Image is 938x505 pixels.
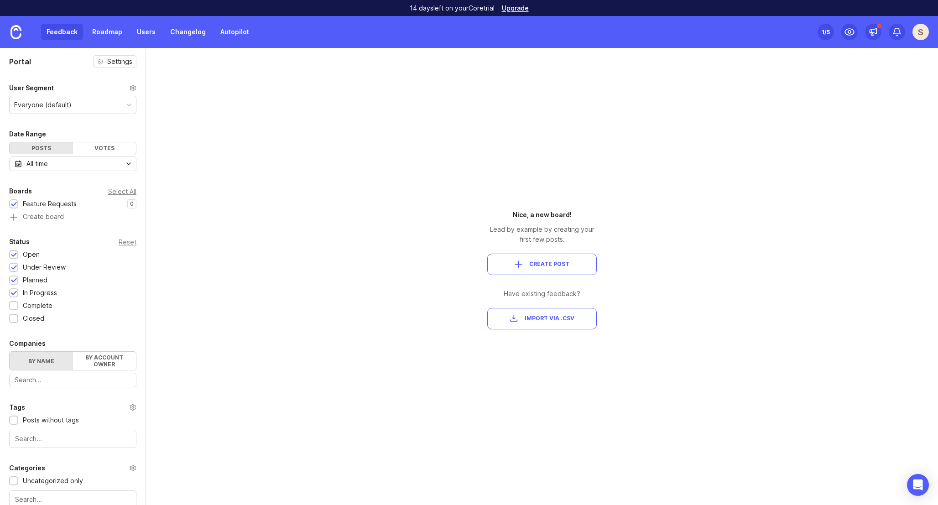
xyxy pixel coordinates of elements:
a: Changelog [165,24,211,40]
a: Upgrade [502,5,529,11]
div: Categories [9,463,45,474]
input: Search... [15,495,130,505]
div: Reset [119,239,136,245]
div: Status [9,236,30,247]
div: 1 /5 [822,26,830,38]
a: Users [131,24,161,40]
div: Feature Requests [23,199,77,209]
div: Open [23,250,40,260]
p: 14 days left on your Core trial [410,4,495,13]
div: Date Range [9,129,46,140]
input: Search... [15,375,131,385]
span: Create Post [529,260,569,268]
div: Votes [73,142,136,154]
div: Companies [9,338,46,349]
div: Have existing feedback? [487,289,597,299]
div: Boards [9,186,32,197]
div: Nice, a new board! [487,210,597,220]
button: Settings [93,55,136,68]
label: By name [10,352,73,370]
div: All time [26,159,48,169]
button: S [912,24,929,40]
a: Roadmap [87,24,128,40]
label: By account owner [73,352,136,370]
div: User Segment [9,83,54,94]
div: Posts [10,142,73,154]
a: Create board [9,213,136,222]
a: Autopilot [215,24,255,40]
h1: Portal [9,56,31,67]
div: Closed [23,313,44,323]
div: Open Intercom Messenger [907,474,929,496]
div: Under Review [23,262,66,272]
span: Import via .csv [525,315,574,323]
div: Lead by example by creating your first few posts. [487,224,597,245]
span: Settings [107,57,132,66]
div: Select All [108,189,136,194]
button: 1/5 [818,24,834,40]
div: Everyone (default) [14,100,72,110]
div: Complete [23,301,52,311]
button: Create Post [487,254,597,275]
div: Posts without tags [23,415,79,425]
div: In Progress [23,288,57,298]
div: Tags [9,402,25,413]
img: Canny Home [10,25,21,39]
div: Planned [23,275,47,285]
svg: toggle icon [121,160,136,167]
button: Import via .csv [487,308,597,329]
p: 0 [130,200,134,208]
input: Search... [15,434,130,444]
div: Uncategorized only [23,476,83,486]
